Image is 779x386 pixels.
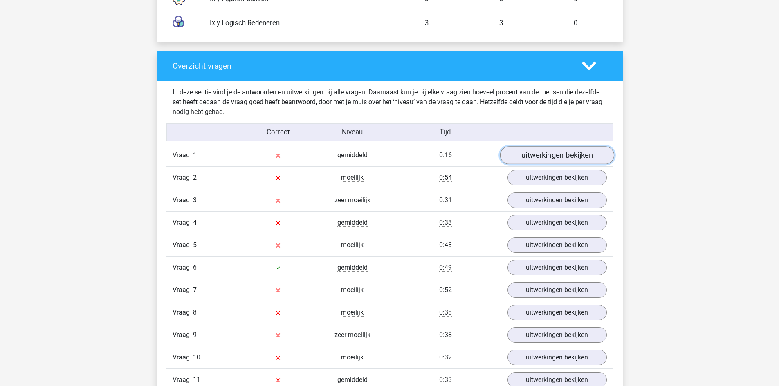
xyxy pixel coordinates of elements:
span: gemiddeld [337,376,368,384]
span: 8 [193,308,197,316]
div: Tijd [389,127,501,137]
span: 0:32 [439,353,452,361]
span: 0:54 [439,174,452,182]
span: 0:38 [439,331,452,339]
a: uitwerkingen bekijken [507,305,607,320]
a: uitwerkingen bekijken [507,282,607,298]
span: 11 [193,376,200,384]
span: Vraag [173,195,193,205]
span: 2 [193,174,197,181]
span: moeilijk [341,241,364,249]
a: uitwerkingen bekijken [507,192,607,208]
span: zeer moeilijk [334,331,370,339]
span: moeilijk [341,286,364,294]
div: 3 [464,18,539,28]
div: Niveau [315,127,390,137]
span: gemiddeld [337,151,368,159]
span: gemiddeld [337,263,368,272]
div: 0 [539,18,613,28]
div: Ixly Logisch Redeneren [204,18,390,28]
span: Vraag [173,308,193,317]
span: Vraag [173,263,193,272]
span: 0:43 [439,241,452,249]
a: uitwerkingen bekijken [507,237,607,253]
div: 3 [390,18,464,28]
span: 4 [193,219,197,226]
h4: Overzicht vragen [173,61,570,71]
a: uitwerkingen bekijken [507,260,607,275]
span: 0:16 [439,151,452,159]
div: Correct [241,127,315,137]
span: moeilijk [341,174,364,182]
div: In deze sectie vind je de antwoorden en uitwerkingen bij alle vragen. Daarnaast kun je bij elke v... [166,87,613,117]
span: Vraag [173,285,193,295]
span: 6 [193,263,197,271]
a: uitwerkingen bekijken [507,170,607,185]
span: 5 [193,241,197,249]
span: Vraag [173,150,193,160]
span: 9 [193,331,197,339]
span: 0:49 [439,263,452,272]
span: Vraag [173,218,193,228]
span: 10 [193,353,200,361]
span: 3 [193,196,197,204]
span: 0:38 [439,308,452,317]
span: 0:52 [439,286,452,294]
span: 0:33 [439,376,452,384]
span: moeilijk [341,308,364,317]
a: uitwerkingen bekijken [507,350,607,365]
span: Vraag [173,375,193,385]
span: 0:31 [439,196,452,204]
span: gemiddeld [337,219,368,227]
a: uitwerkingen bekijken [507,327,607,343]
span: Vraag [173,353,193,362]
img: syllogisms.a016ff4880b9.svg [168,13,189,33]
span: 7 [193,286,197,294]
span: zeer moeilijk [334,196,370,204]
span: Vraag [173,330,193,340]
span: moeilijk [341,353,364,361]
span: 0:33 [439,219,452,227]
span: Vraag [173,240,193,250]
span: 1 [193,151,197,159]
a: uitwerkingen bekijken [500,146,614,164]
a: uitwerkingen bekijken [507,215,607,230]
span: Vraag [173,173,193,183]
